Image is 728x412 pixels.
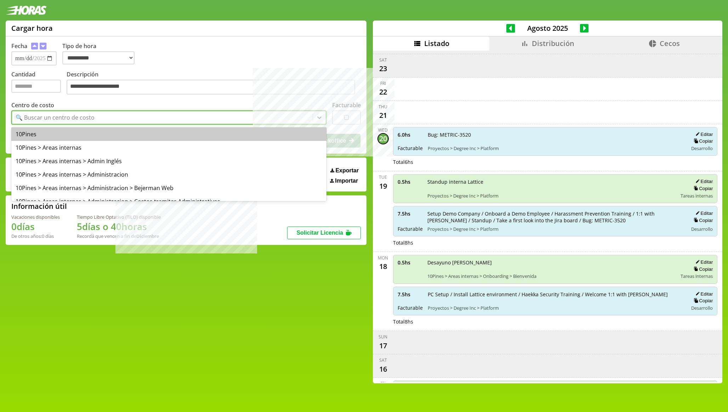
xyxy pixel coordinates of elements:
div: Sat [379,357,387,363]
div: Fri [380,80,386,86]
b: Diciembre [136,233,159,239]
h2: Información útil [11,201,67,211]
button: Copiar [692,185,713,191]
div: Sun [379,334,387,340]
div: 10Pines > Areas internas > Admin Inglés [11,154,326,168]
div: 10Pines > Areas internas > Administracion > Costos tramites Administrativos [11,195,326,208]
button: Exportar [328,167,361,174]
div: Total 8 hs [393,318,718,325]
div: De otros años: 0 días [11,233,60,239]
span: Desarrollo [691,145,713,151]
div: 18 [377,261,389,272]
div: 10Pines > Areas internas > Administracion > Bejerman Web [11,181,326,195]
span: Importar [335,178,358,184]
span: 0.5 hs [398,259,422,266]
h1: 5 días o 40 horas [77,220,161,233]
div: scrollable content [373,51,722,383]
label: Descripción [67,70,361,96]
button: Copiar [692,138,713,144]
div: 🔍 Buscar un centro de costo [16,114,95,121]
div: Tiempo Libre Optativo (TiLO) disponible [77,214,161,220]
label: Fecha [11,42,27,50]
span: Facturable [398,145,423,151]
label: Facturable [332,101,361,109]
span: Desayuno [PERSON_NAME] [427,259,676,266]
div: 10Pines [11,127,326,141]
img: logotipo [6,6,47,15]
div: 10Pines > Areas internas [11,141,326,154]
button: Editar [693,131,713,137]
h1: 0 días [11,220,60,233]
span: Proyectos > Degree Inc > Platform [428,305,683,311]
button: Copiar [692,217,713,223]
span: Distribución [532,39,574,48]
div: Recordá que vencen a fin de [77,233,161,239]
label: Cantidad [11,70,67,96]
div: 23 [377,63,389,74]
label: Tipo de hora [62,42,140,65]
div: Wed [378,127,388,133]
div: 21 [377,110,389,121]
h1: Cargar hora [11,23,53,33]
div: 20 [377,133,389,144]
span: Proyectos > Degree Inc > Platform [427,226,683,232]
span: Facturable [398,225,422,232]
span: 0.5 hs [398,178,422,185]
div: Mon [378,255,388,261]
span: Desarrollo [691,305,713,311]
button: Editar [693,210,713,216]
div: Tue [379,174,387,180]
span: Exportar [335,167,359,174]
span: Standup interna Lattice [427,178,676,185]
span: Cecos [660,39,680,48]
button: Copiar [692,266,713,272]
span: Proyectos > Degree Inc > Platform [428,145,683,151]
span: Setup Demo Company / Onboard a Demo Employee / Harassment Prevention Training / 1:1 with [PERSON_... [427,210,683,224]
button: Solicitar Licencia [287,227,361,239]
input: Cantidad [11,80,61,93]
span: Listado [424,39,449,48]
div: 19 [377,180,389,191]
span: 6.0 hs [398,131,423,138]
div: Thu [379,104,387,110]
select: Tipo de hora [62,51,135,64]
span: Proyectos > Degree Inc > Platform [427,193,676,199]
button: Editar [693,291,713,297]
div: 22 [377,86,389,98]
div: Vacaciones disponibles [11,214,60,220]
span: Solicitar Licencia [296,230,343,236]
span: Tareas internas [681,193,713,199]
button: Copiar [692,298,713,304]
span: 10Pines > Areas internas > Onboarding > Bienvenida [427,273,676,279]
textarea: Descripción [67,80,355,95]
span: Tareas internas [681,273,713,279]
span: Agosto 2025 [515,23,580,33]
label: Centro de costo [11,101,54,109]
span: Bug: METRIC-3520 [428,131,683,138]
button: Editar [693,259,713,265]
div: 10Pines > Areas internas > Administracion [11,168,326,181]
div: 17 [377,340,389,351]
div: Fri [380,380,386,387]
button: Editar [693,178,713,184]
div: Sat [379,57,387,63]
span: Desarrollo [691,226,713,232]
span: Facturable [398,304,423,311]
div: Total 8 hs [393,239,718,246]
div: 16 [377,363,389,374]
div: Total 6 hs [393,159,718,165]
span: PC Setup / Install Lattice environment / Haekka Security Training / Welcome 1:1 with [PERSON_NAME] [428,291,683,298]
span: 7.5 hs [398,291,423,298]
span: 7.5 hs [398,210,422,217]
